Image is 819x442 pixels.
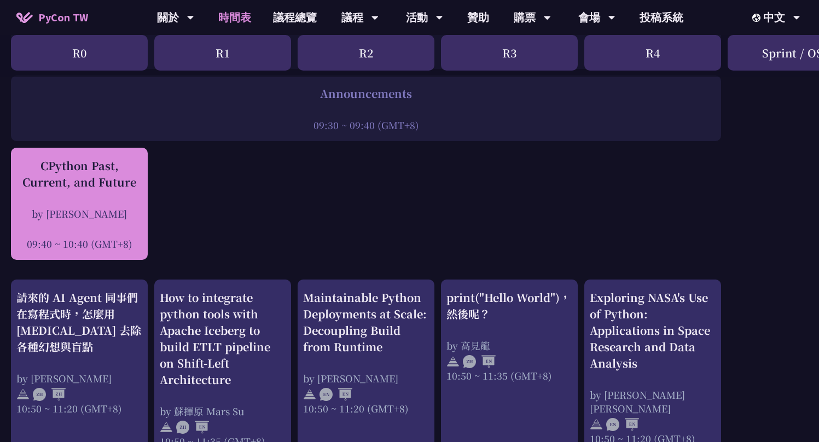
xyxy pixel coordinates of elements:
div: R2 [298,35,434,71]
img: Home icon of PyCon TW 2025 [16,12,33,23]
img: ZHEN.371966e.svg [463,355,496,368]
img: svg+xml;base64,PHN2ZyB4bWxucz0iaHR0cDovL3d3dy53My5vcmcvMjAwMC9zdmciIHdpZHRoPSIyNCIgaGVpZ2h0PSIyNC... [590,418,603,431]
div: by 蘇揮原 Mars Su [160,404,286,418]
img: ENEN.5a408d1.svg [320,388,352,401]
div: Exploring NASA's Use of Python: Applications in Space Research and Data Analysis [590,289,716,371]
div: How to integrate python tools with Apache Iceberg to build ETLT pipeline on Shift-Left Architecture [160,289,286,388]
img: ENEN.5a408d1.svg [606,418,639,431]
img: ZHEN.371966e.svg [176,421,209,434]
div: by [PERSON_NAME] [16,371,142,385]
div: R3 [441,35,578,71]
div: by [PERSON_NAME] [16,207,142,220]
a: CPython Past, Current, and Future by [PERSON_NAME] 09:40 ~ 10:40 (GMT+8) [16,158,142,251]
div: 09:40 ~ 10:40 (GMT+8) [16,237,142,251]
div: 10:50 ~ 11:20 (GMT+8) [16,402,142,415]
div: 09:30 ~ 09:40 (GMT+8) [16,118,716,132]
div: by [PERSON_NAME] [PERSON_NAME] [590,388,716,415]
div: R1 [154,35,291,71]
div: 10:50 ~ 11:35 (GMT+8) [446,369,572,382]
div: print("Hello World")，然後呢？ [446,289,572,322]
div: Maintainable Python Deployments at Scale: Decoupling Build from Runtime [303,289,429,355]
div: by [PERSON_NAME] [303,371,429,385]
img: ZHZH.38617ef.svg [33,388,66,401]
div: 請來的 AI Agent 同事們在寫程式時，怎麼用 [MEDICAL_DATA] 去除各種幻想與盲點 [16,289,142,355]
div: Announcements [16,85,716,102]
img: Locale Icon [752,14,763,22]
img: svg+xml;base64,PHN2ZyB4bWxucz0iaHR0cDovL3d3dy53My5vcmcvMjAwMC9zdmciIHdpZHRoPSIyNCIgaGVpZ2h0PSIyNC... [446,355,460,368]
img: svg+xml;base64,PHN2ZyB4bWxucz0iaHR0cDovL3d3dy53My5vcmcvMjAwMC9zdmciIHdpZHRoPSIyNCIgaGVpZ2h0PSIyNC... [303,388,316,401]
img: svg+xml;base64,PHN2ZyB4bWxucz0iaHR0cDovL3d3dy53My5vcmcvMjAwMC9zdmciIHdpZHRoPSIyNCIgaGVpZ2h0PSIyNC... [160,421,173,434]
div: CPython Past, Current, and Future [16,158,142,190]
a: PyCon TW [5,4,99,31]
div: R4 [584,35,721,71]
span: PyCon TW [38,9,88,26]
img: svg+xml;base64,PHN2ZyB4bWxucz0iaHR0cDovL3d3dy53My5vcmcvMjAwMC9zdmciIHdpZHRoPSIyNCIgaGVpZ2h0PSIyNC... [16,388,30,401]
div: R0 [11,35,148,71]
div: 10:50 ~ 11:20 (GMT+8) [303,402,429,415]
div: by 高見龍 [446,339,572,352]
